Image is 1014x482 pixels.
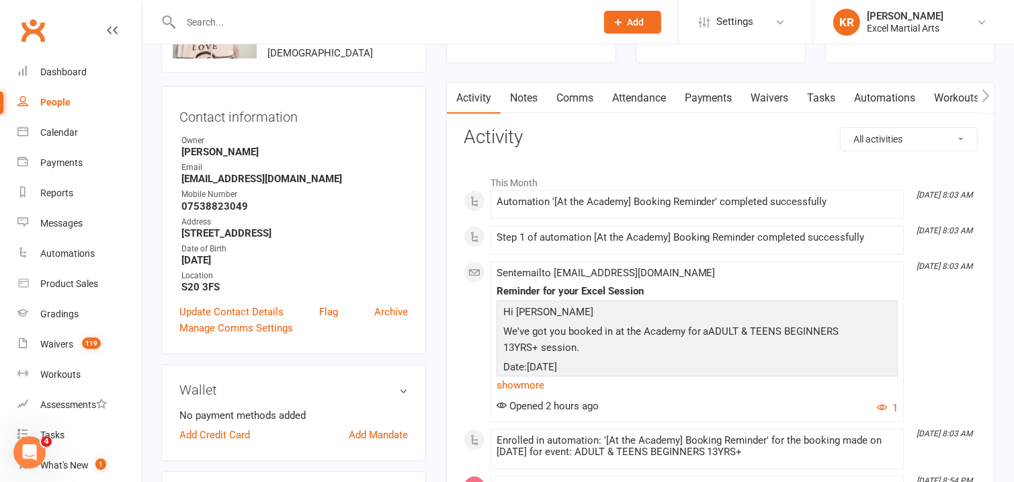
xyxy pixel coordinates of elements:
a: view attendance [876,34,944,45]
div: Calendar [40,127,78,138]
a: Add Credit Card [179,427,250,443]
a: Flag [319,304,338,320]
a: Gradings [17,299,142,329]
input: Search... [177,13,587,32]
div: Automations [40,248,95,259]
i: [DATE] 8:03 AM [917,429,972,438]
div: Excel Martial Arts [867,22,943,34]
h3: Wallet [179,383,408,397]
a: Reports [17,178,142,208]
p: Hi [PERSON_NAME] [500,304,894,323]
a: show more [497,376,898,395]
div: Dashboard [40,67,87,77]
a: Waivers [742,83,798,114]
span: We've got you booked in at the Academy for a [503,325,709,337]
span: 119 [82,337,101,349]
i: [DATE] 8:03 AM [917,262,972,271]
div: Enrolled in automation: '[At the Academy] Booking Reminder' for the booking made on [DATE] for ev... [497,435,898,458]
a: Product Sales [17,269,142,299]
div: Tasks [40,430,65,440]
a: Tasks [17,420,142,450]
i: [DATE] 8:03 AM [917,190,972,200]
button: 1 [877,400,898,416]
span: Add [628,17,644,28]
a: Workouts [17,360,142,390]
div: Automation '[At the Academy] Booking Reminder' completed successfully [497,196,898,208]
div: Waivers [40,339,73,350]
a: People [17,87,142,118]
a: Manage Comms Settings [179,320,293,336]
div: Email [181,161,408,174]
div: People [40,97,71,108]
span: Sent email to [EMAIL_ADDRESS][DOMAIN_NAME] [497,267,716,279]
a: Payments [675,83,742,114]
span: 1 [95,458,106,470]
div: [PERSON_NAME] [867,10,943,22]
button: Add [604,11,661,34]
strong: 07538823049 [181,200,408,212]
div: Messages [40,218,83,229]
strong: [EMAIL_ADDRESS][DOMAIN_NAME] [181,173,408,185]
div: Mobile Number [181,188,408,201]
strong: [STREET_ADDRESS] [181,227,408,239]
div: Reminder for your Excel Session [497,286,898,297]
div: What's New [40,460,89,471]
span: Opened 2 hours ago [497,400,599,412]
div: Owner [181,134,408,147]
a: Attendance [603,83,675,114]
a: Tasks [798,83,845,114]
a: Dashboard [17,57,142,87]
div: Gradings [40,309,79,319]
div: Date of Birth [181,243,408,255]
p: [DATE] [500,359,894,378]
div: Step 1 of automation [At the Academy] Booking Reminder completed successfully [497,232,898,243]
span: Date: [503,361,527,373]
a: Clubworx [16,13,50,47]
div: Workouts [40,369,81,380]
a: Archive [374,304,408,320]
a: Notes [501,83,547,114]
a: Waivers 119 [17,329,142,360]
span: Settings [716,7,753,37]
li: This Month [464,169,978,190]
div: Location [181,270,408,282]
a: Workouts [925,83,989,114]
div: Assessments [40,399,107,410]
h3: Contact information [179,104,408,124]
div: Address [181,216,408,229]
iframe: Intercom live chat [13,436,46,469]
div: KR [833,9,860,36]
span: [DEMOGRAPHIC_DATA] [267,47,373,59]
div: Payments [40,157,83,168]
strong: [DATE] [181,254,408,266]
h3: Activity [464,127,978,148]
a: Add Mandate [349,427,408,443]
a: Automations [17,239,142,269]
p: ADULT & TEENS BEGINNERS 13YRS+ [500,323,894,359]
li: No payment methods added [179,407,408,424]
a: Comms [547,83,603,114]
span: session. [541,342,579,354]
a: Assessments [17,390,142,420]
a: Messages [17,208,142,239]
a: Update Contact Details [179,304,284,320]
a: Payments [17,148,142,178]
a: Automations [845,83,925,114]
strong: S20 3FS [181,281,408,293]
div: Product Sales [40,278,98,289]
div: Reports [40,188,73,198]
span: 4 [41,436,52,447]
a: What's New1 [17,450,142,481]
a: Calendar [17,118,142,148]
strong: [PERSON_NAME] [181,146,408,158]
i: [DATE] 8:03 AM [917,226,972,235]
a: Activity [447,83,501,114]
